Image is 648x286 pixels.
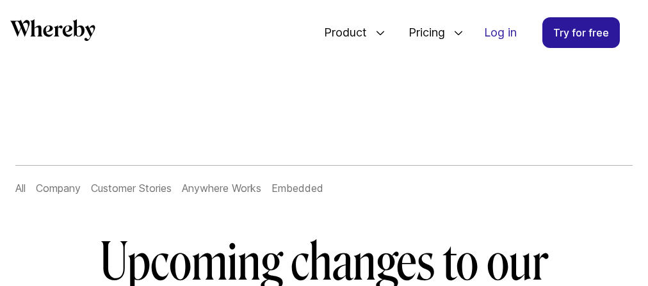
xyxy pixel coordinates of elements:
a: Log in [474,18,527,47]
a: Customer Stories [91,182,172,195]
a: Embedded [271,182,323,195]
span: Pricing [396,12,448,54]
a: Company [36,182,81,195]
span: Product [311,12,370,54]
svg: Whereby [10,19,95,41]
a: Whereby [10,19,95,45]
a: All [15,182,26,195]
a: Anywhere Works [182,182,261,195]
a: Try for free [542,17,620,48]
